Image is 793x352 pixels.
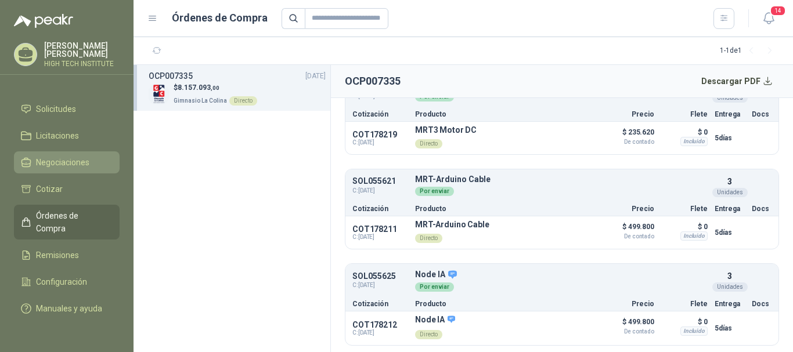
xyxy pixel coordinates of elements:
[352,320,408,329] p: COT178212
[415,111,589,118] p: Producto
[715,205,745,212] p: Entrega
[36,209,109,235] span: Órdenes de Compra
[36,249,79,262] span: Remisiones
[352,234,408,241] span: C: [DATE]
[14,178,120,200] a: Cotizar
[14,98,120,120] a: Solicitudes
[149,70,326,106] a: OCP007335[DATE] Company Logo$8.157.093,00Gimnasio La ColinaDirecto
[352,139,408,146] span: C: [DATE]
[352,329,408,336] span: C: [DATE]
[661,220,708,234] p: $ 0
[345,73,401,89] h2: OCP007335
[415,175,708,184] p: MRT-Arduino Cable
[229,96,257,106] div: Directo
[36,183,63,195] span: Cotizar
[758,8,779,29] button: 14
[596,139,654,145] span: De contado
[661,205,708,212] p: Flete
[752,205,772,212] p: Docs
[14,14,73,28] img: Logo peakr
[727,270,732,282] p: 3
[352,205,408,212] p: Cotización
[14,205,120,239] a: Órdenes de Compra
[661,111,708,118] p: Flete
[596,220,654,239] p: $ 499.800
[415,139,442,148] div: Directo
[149,84,169,104] img: Company Logo
[352,130,408,139] p: COT178219
[680,137,708,146] div: Incluido
[178,84,219,92] span: 8.157.093
[211,85,219,91] span: ,00
[727,175,732,188] p: 3
[596,315,654,335] p: $ 499.800
[415,315,455,325] p: Node IA
[596,125,654,145] p: $ 235.620
[149,70,193,82] h3: OCP007335
[36,103,76,115] span: Solicitudes
[661,300,708,307] p: Flete
[14,297,120,320] a: Manuales y ayuda
[715,321,745,335] p: 5 días
[36,302,102,315] span: Manuales y ayuda
[415,282,454,292] div: Por enviar
[415,187,454,196] div: Por enviar
[712,188,748,197] div: Unidades
[752,300,772,307] p: Docs
[174,82,257,93] p: $
[36,156,89,169] span: Negociaciones
[596,111,654,118] p: Precio
[352,272,408,281] p: SOL055625
[596,205,654,212] p: Precio
[352,186,408,195] span: C: [DATE]
[14,151,120,173] a: Negociaciones
[14,271,120,293] a: Configuración
[36,129,79,142] span: Licitaciones
[352,177,408,186] p: SOL055621
[695,70,780,93] button: Descargar PDF
[172,10,268,26] h1: Órdenes de Compra
[596,234,654,239] span: De contado
[415,234,442,243] div: Directo
[415,220,489,229] p: MRT-Arduino Cable
[415,330,442,339] div: Directo
[305,71,326,82] span: [DATE]
[415,205,589,212] p: Producto
[770,5,786,16] span: 14
[715,226,745,239] p: 5 días
[352,111,408,118] p: Cotización
[415,270,708,280] p: Node IA
[415,125,477,135] p: MRT3 Motor DC
[415,300,589,307] p: Producto
[715,300,745,307] p: Entrega
[661,125,708,139] p: $ 0
[680,326,708,336] div: Incluido
[44,42,120,58] p: [PERSON_NAME] [PERSON_NAME]
[352,281,408,290] span: C: [DATE]
[596,300,654,307] p: Precio
[352,224,408,234] p: COT178211
[712,282,748,292] div: Unidades
[752,111,772,118] p: Docs
[715,131,745,145] p: 5 días
[680,231,708,241] div: Incluido
[14,125,120,147] a: Licitaciones
[14,244,120,266] a: Remisiones
[352,300,408,307] p: Cotización
[174,97,227,104] span: Gimnasio La Colina
[661,315,708,329] p: $ 0
[720,42,779,60] div: 1 - 1 de 1
[596,329,654,335] span: De contado
[715,111,745,118] p: Entrega
[44,60,120,67] p: HIGH TECH INSTITUTE
[712,93,748,103] div: Unidades
[36,275,87,288] span: Configuración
